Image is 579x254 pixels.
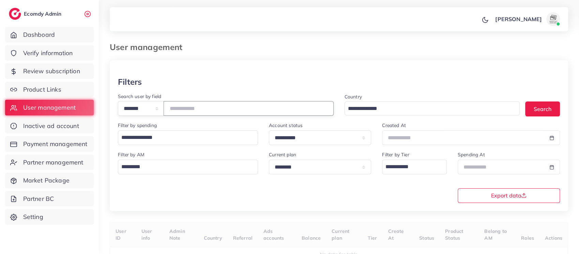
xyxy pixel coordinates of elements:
a: Market Package [5,173,94,188]
img: logo [9,8,21,20]
img: avatar [546,12,560,26]
label: Country [345,93,362,100]
label: Created At [382,122,406,129]
a: Product Links [5,82,94,97]
span: Market Package [23,176,70,185]
label: Search user by field [118,93,161,100]
p: [PERSON_NAME] [495,15,542,23]
label: Filter by AM [118,151,144,158]
div: Search for option [118,160,258,174]
a: Setting [5,209,94,225]
div: Search for option [382,160,447,174]
span: Partner BC [23,194,54,203]
h3: User management [110,42,188,52]
a: Inactive ad account [5,118,94,134]
input: Search for option [383,161,438,173]
a: Payment management [5,136,94,152]
span: User management [23,103,76,112]
span: Partner management [23,158,83,167]
span: Setting [23,212,43,221]
label: Spending At [458,151,485,158]
label: Filter by Tier [382,151,409,158]
input: Search for option [119,161,249,173]
a: Partner BC [5,191,94,207]
span: Export data [491,193,527,198]
h2: Ecomdy Admin [24,11,63,17]
label: Current plan [269,151,296,158]
a: User management [5,100,94,115]
h3: Filters [118,77,142,87]
span: Product Links [23,85,61,94]
a: Dashboard [5,27,94,43]
a: Verify information [5,45,94,61]
div: Search for option [118,130,258,145]
input: Search for option [346,104,511,114]
span: Review subscription [23,67,80,76]
label: Account status [269,122,303,129]
span: Payment management [23,140,88,148]
button: Export data [458,188,560,203]
span: Verify information [23,49,73,58]
span: Inactive ad account [23,122,79,130]
div: Search for option [345,101,520,115]
a: [PERSON_NAME]avatar [491,12,563,26]
a: logoEcomdy Admin [9,8,63,20]
span: Dashboard [23,30,55,39]
a: Review subscription [5,63,94,79]
label: Filter by spending [118,122,157,129]
a: Partner management [5,155,94,170]
button: Search [525,101,560,116]
input: Search for option [119,132,249,143]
